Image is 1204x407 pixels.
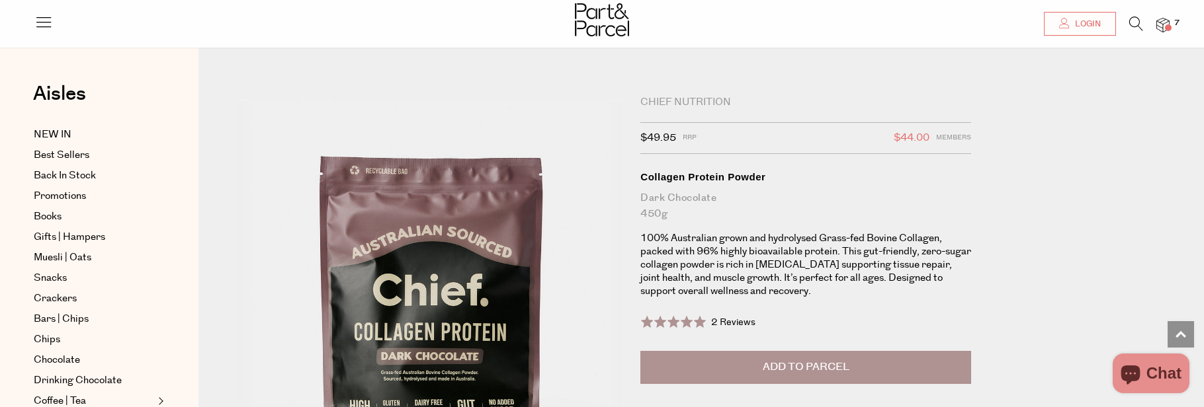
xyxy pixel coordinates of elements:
[640,170,971,184] div: Collagen Protein Powder
[34,209,154,225] a: Books
[34,332,154,348] a: Chips
[1109,353,1193,396] inbox-online-store-chat: Shopify online store chat
[936,129,971,147] span: Members
[763,359,849,375] span: Add to Parcel
[683,129,697,147] span: RRP
[34,291,77,307] span: Crackers
[34,270,154,286] a: Snacks
[1171,17,1183,29] span: 7
[1072,18,1101,30] span: Login
[34,168,154,184] a: Back In Stock
[34,270,67,286] span: Snacks
[34,352,80,368] span: Chocolate
[34,168,96,184] span: Back In Stock
[640,96,971,109] div: Chief Nutrition
[894,129,929,147] span: $44.00
[34,250,91,266] span: Muesli | Oats
[34,311,89,327] span: Bars | Chips
[34,147,89,163] span: Best Sellers
[34,229,154,245] a: Gifts | Hampers
[34,127,71,143] span: NEW IN
[34,209,62,225] span: Books
[34,188,154,204] a: Promotions
[34,291,154,307] a: Crackers
[34,188,86,204] span: Promotions
[1044,12,1116,36] a: Login
[33,84,86,117] a: Aisles
[34,147,154,163] a: Best Sellers
[640,129,676,147] span: $49.95
[640,232,971,298] p: 100% Australian grown and hydrolysed Grass-fed Bovine Collagen, packed with 96% highly bioavailab...
[640,351,971,384] button: Add to Parcel
[34,332,60,348] span: Chips
[34,250,154,266] a: Muesli | Oats
[640,190,971,222] div: Dark Chocolate 450g
[33,79,86,108] span: Aisles
[34,127,154,143] a: NEW IN
[34,311,154,327] a: Bars | Chips
[711,316,755,329] span: 2 Reviews
[1156,18,1170,32] a: 7
[34,373,122,388] span: Drinking Chocolate
[34,229,105,245] span: Gifts | Hampers
[34,352,154,368] a: Chocolate
[34,373,154,388] a: Drinking Chocolate
[575,3,629,36] img: Part&Parcel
